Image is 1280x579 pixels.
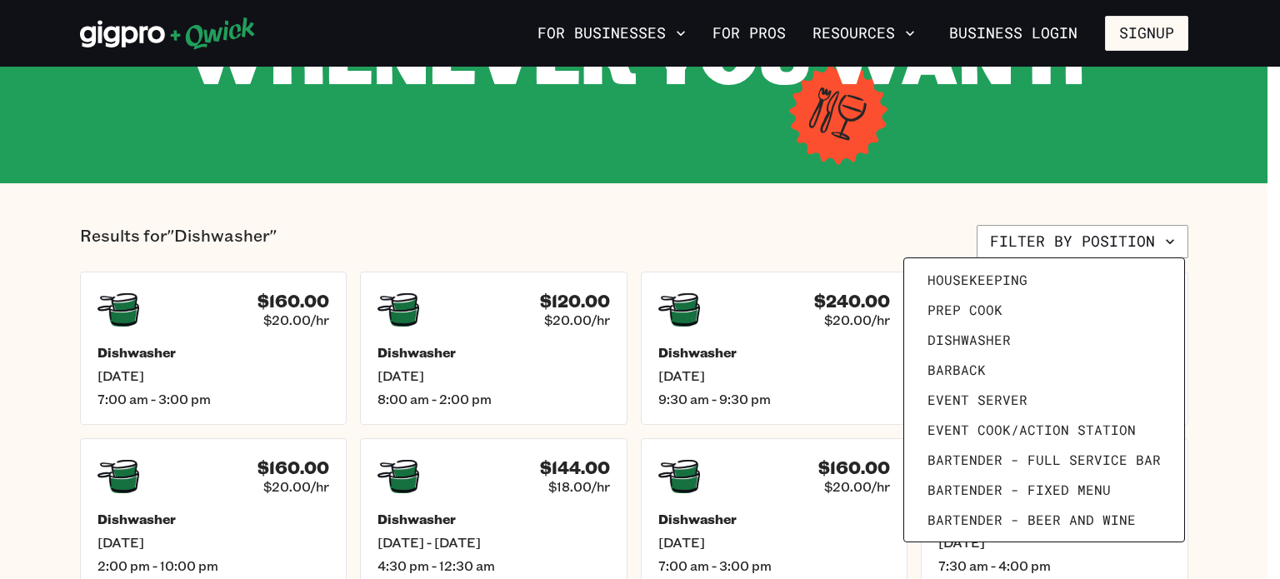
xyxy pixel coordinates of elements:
[927,392,1027,408] span: Event Server
[927,362,986,378] span: Barback
[927,452,1161,468] span: Bartender - Full Service Bar
[927,332,1011,348] span: Dishwasher
[927,482,1111,498] span: Bartender - Fixed Menu
[927,302,1002,318] span: Prep Cook
[921,275,1167,525] ul: Filter by position
[927,422,1136,438] span: Event Cook/Action Station
[927,272,1027,288] span: Housekeeping
[927,512,1136,528] span: Bartender - Beer and Wine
